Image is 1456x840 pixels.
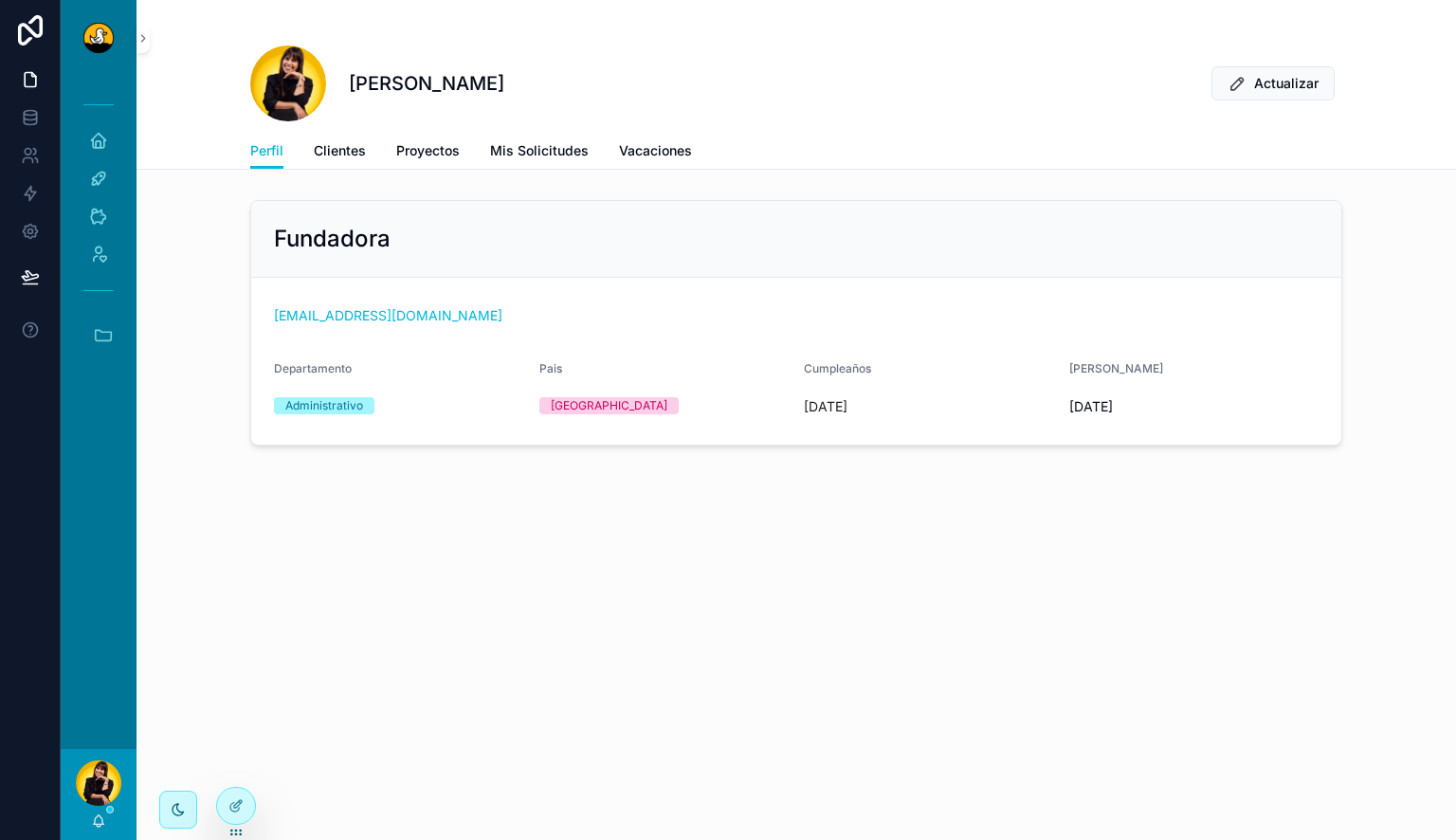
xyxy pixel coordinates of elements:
[285,397,363,414] div: Administrativo
[1069,397,1319,416] span: [DATE]
[1069,361,1163,375] span: [PERSON_NAME]
[619,141,692,160] span: Vacaciones
[274,224,391,254] h2: Fundadora
[274,306,502,325] a: [EMAIL_ADDRESS][DOMAIN_NAME]
[539,361,562,375] span: Pais
[490,141,589,160] span: Mis Solicitudes
[314,134,366,172] a: Clientes
[349,70,504,97] h1: [PERSON_NAME]
[804,361,871,375] span: Cumpleaños
[804,397,847,416] p: [DATE]
[490,134,589,172] a: Mis Solicitudes
[83,23,114,53] img: App logo
[61,76,136,389] div: scrollable content
[619,134,692,172] a: Vacaciones
[396,141,460,160] span: Proyectos
[1254,74,1319,93] span: Actualizar
[396,134,460,172] a: Proyectos
[250,134,283,170] a: Perfil
[314,141,366,160] span: Clientes
[274,361,352,375] span: Departamento
[1211,66,1335,100] button: Actualizar
[250,141,283,160] span: Perfil
[551,397,667,414] div: [GEOGRAPHIC_DATA]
